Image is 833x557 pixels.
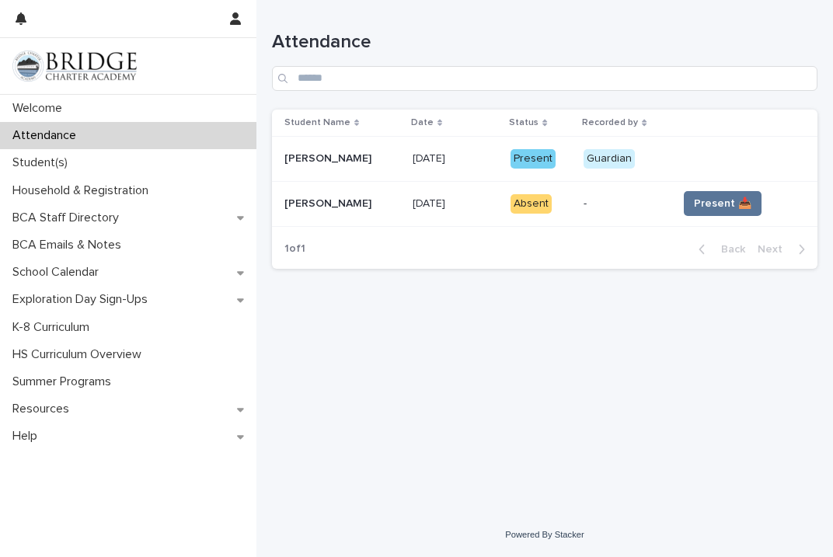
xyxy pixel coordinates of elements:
button: Back [686,242,751,256]
h1: Attendance [272,31,817,54]
p: Welcome [6,101,75,116]
span: Present 📥 [694,196,751,211]
p: 1 of 1 [272,230,318,268]
a: Powered By Stacker [505,530,584,539]
p: Household & Registration [6,183,161,198]
p: Student Name [284,114,350,131]
p: Resources [6,402,82,416]
p: [DATE] [413,149,448,165]
img: V1C1m3IdTEidaUdm9Hs0 [12,50,137,82]
p: Help [6,429,50,444]
p: Date [411,114,434,131]
p: Exploration Day Sign-Ups [6,292,160,307]
p: BCA Emails & Notes [6,238,134,252]
div: Guardian [584,149,635,169]
p: Attendance [6,128,89,143]
span: Back [712,244,745,255]
p: [PERSON_NAME] [284,194,375,211]
span: Next [758,244,792,255]
button: Next [751,242,817,256]
p: Summer Programs [6,374,124,389]
p: - [584,197,665,211]
p: [DATE] [413,194,448,211]
div: Absent [511,194,552,214]
div: Present [511,149,556,169]
p: Recorded by [582,114,638,131]
button: Present 📥 [684,191,762,216]
input: Search [272,66,817,91]
p: [PERSON_NAME] [284,149,375,165]
p: BCA Staff Directory [6,211,131,225]
p: Student(s) [6,155,80,170]
tr: [PERSON_NAME][PERSON_NAME] [DATE][DATE] PresentGuardian [272,137,817,182]
p: HS Curriculum Overview [6,347,154,362]
p: K-8 Curriculum [6,320,102,335]
p: School Calendar [6,265,111,280]
p: Status [509,114,538,131]
tr: [PERSON_NAME][PERSON_NAME] [DATE][DATE] Absent-Present 📥 [272,181,817,226]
